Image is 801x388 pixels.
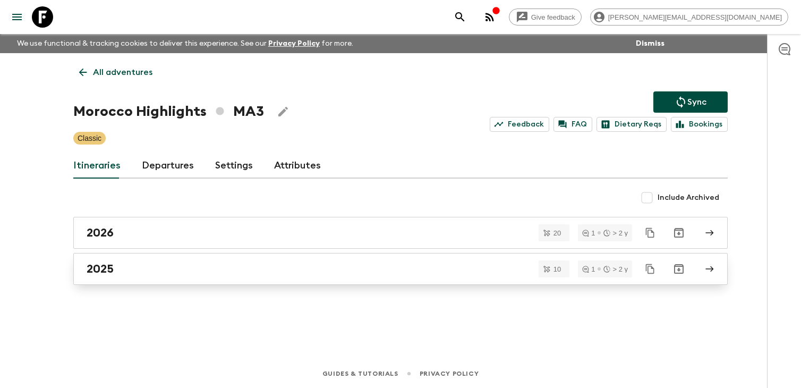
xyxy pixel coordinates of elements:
div: > 2 y [603,230,628,237]
h1: Morocco Highlights MA3 [73,101,264,122]
span: Give feedback [525,13,581,21]
a: Guides & Tutorials [322,368,398,379]
p: Sync [687,96,706,108]
a: Give feedback [509,9,582,26]
a: FAQ [553,117,592,132]
span: Include Archived [658,192,719,203]
a: Departures [142,153,194,179]
a: Privacy Policy [268,40,320,47]
a: Dietary Reqs [597,117,667,132]
button: Sync adventure departures to the booking engine [653,91,728,113]
button: menu [6,6,28,28]
button: Archive [668,258,689,280]
a: 2026 [73,217,728,249]
a: Attributes [274,153,321,179]
p: All adventures [93,66,152,79]
button: search adventures [449,6,471,28]
button: Edit Adventure Title [272,101,294,122]
h2: 2026 [87,226,114,240]
a: Itineraries [73,153,121,179]
div: [PERSON_NAME][EMAIL_ADDRESS][DOMAIN_NAME] [590,9,788,26]
button: Dismiss [633,36,667,51]
a: Feedback [490,117,549,132]
a: All adventures [73,62,158,83]
button: Duplicate [641,259,660,279]
div: 1 [582,266,595,273]
span: 20 [547,230,567,237]
a: Bookings [671,117,728,132]
a: Privacy Policy [420,368,479,379]
button: Archive [668,222,689,243]
div: 1 [582,230,595,237]
button: Duplicate [641,223,660,242]
p: We use functional & tracking cookies to deliver this experience. See our for more. [13,34,357,53]
span: [PERSON_NAME][EMAIL_ADDRESS][DOMAIN_NAME] [602,13,788,21]
div: > 2 y [603,266,628,273]
a: 2025 [73,253,728,285]
a: Settings [215,153,253,179]
span: 10 [547,266,567,273]
p: Classic [78,133,101,144]
h2: 2025 [87,262,114,276]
